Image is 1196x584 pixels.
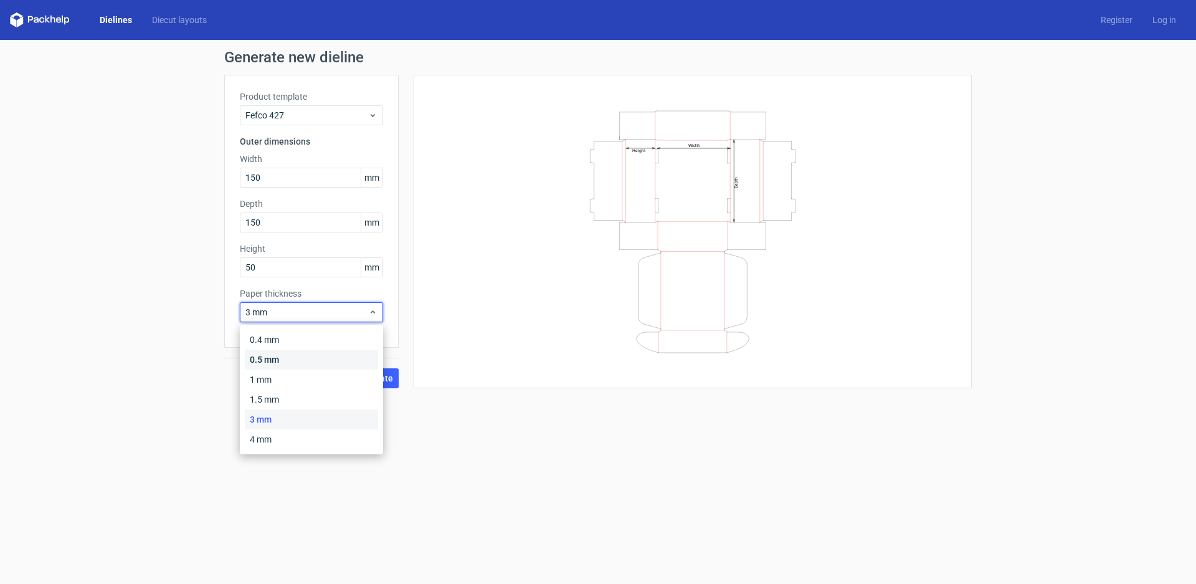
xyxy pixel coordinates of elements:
[245,350,378,370] div: 0.5 mm
[1142,14,1186,26] a: Log in
[361,213,382,232] span: mm
[632,148,645,153] text: Height
[361,168,382,187] span: mm
[240,198,383,210] label: Depth
[361,258,382,277] span: mm
[245,409,378,429] div: 3 mm
[240,90,383,103] label: Product template
[90,14,142,26] a: Dielines
[245,429,378,449] div: 4 mm
[142,14,217,26] a: Diecut layouts
[224,50,972,65] h1: Generate new dieline
[240,287,383,300] label: Paper thickness
[245,109,368,122] span: Fefco 427
[734,176,739,188] text: Depth
[245,306,368,318] span: 3 mm
[240,153,383,165] label: Width
[245,370,378,390] div: 1 mm
[245,330,378,350] div: 0.4 mm
[240,242,383,255] label: Height
[240,135,383,148] h3: Outer dimensions
[245,390,378,409] div: 1.5 mm
[1091,14,1142,26] a: Register
[688,142,700,148] text: Width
